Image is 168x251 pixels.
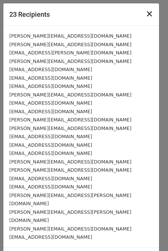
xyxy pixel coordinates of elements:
[9,92,132,98] small: [PERSON_NAME][EMAIL_ADDRESS][DOMAIN_NAME]
[9,75,92,81] small: [EMAIL_ADDRESS][DOMAIN_NAME]
[9,184,92,190] small: [EMAIL_ADDRESS][DOMAIN_NAME]
[9,150,92,156] small: [EMAIL_ADDRESS][DOMAIN_NAME]
[9,142,92,148] small: [EMAIL_ADDRESS][DOMAIN_NAME]
[9,193,131,207] small: [PERSON_NAME][EMAIL_ADDRESS][PERSON_NAME][DOMAIN_NAME]
[9,234,92,240] small: [EMAIL_ADDRESS][DOMAIN_NAME]
[9,134,92,139] small: [EMAIL_ADDRESS][DOMAIN_NAME]
[9,83,92,89] small: [EMAIL_ADDRESS][DOMAIN_NAME]
[9,109,92,114] small: [EMAIL_ADDRESS][DOMAIN_NAME]
[9,58,132,64] small: [PERSON_NAME][EMAIL_ADDRESS][DOMAIN_NAME]
[9,159,132,165] small: [PERSON_NAME][EMAIL_ADDRESS][DOMAIN_NAME]
[9,209,131,223] small: [PERSON_NAME][EMAIL_ADDRESS][PERSON_NAME][DOMAIN_NAME]
[9,167,132,173] small: [PERSON_NAME][EMAIL_ADDRESS][DOMAIN_NAME]
[9,33,132,39] small: [PERSON_NAME][EMAIL_ADDRESS][DOMAIN_NAME]
[9,9,50,19] h5: 23 Recipients
[131,215,168,251] div: Chatwidget
[9,117,132,123] small: [PERSON_NAME][EMAIL_ADDRESS][DOMAIN_NAME]
[9,67,92,72] small: [EMAIL_ADDRESS][DOMAIN_NAME]
[9,226,132,232] small: [PERSON_NAME][EMAIL_ADDRESS][DOMAIN_NAME]
[140,3,159,24] button: Close
[131,215,168,251] iframe: Chat Widget
[9,50,132,55] small: [EMAIL_ADDRESS][PERSON_NAME][DOMAIN_NAME]
[9,100,92,106] small: [EMAIL_ADDRESS][DOMAIN_NAME]
[9,42,132,47] small: [PERSON_NAME][EMAIL_ADDRESS][DOMAIN_NAME]
[9,176,92,181] small: [EMAIL_ADDRESS][DOMAIN_NAME]
[9,125,132,131] small: [PERSON_NAME][EMAIL_ADDRESS][DOMAIN_NAME]
[146,9,153,19] span: ×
